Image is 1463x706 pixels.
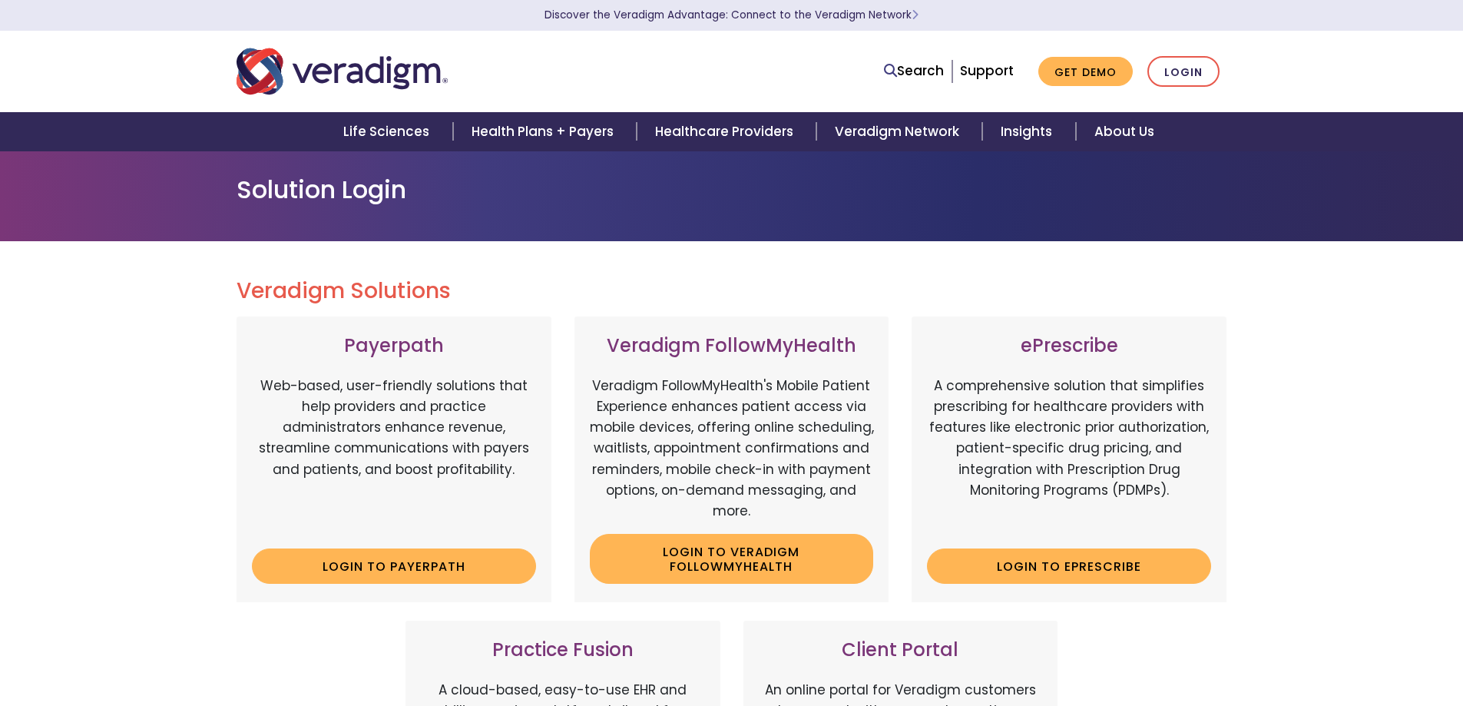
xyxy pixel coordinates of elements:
span: Learn More [912,8,919,22]
a: Insights [982,112,1075,151]
h3: Client Portal [759,639,1043,661]
a: Login to Payerpath [252,549,536,584]
a: Search [884,61,944,81]
a: Veradigm Network [816,112,982,151]
a: Life Sciences [325,112,452,151]
a: Support [960,61,1014,80]
p: Web-based, user-friendly solutions that help providers and practice administrators enhance revenu... [252,376,536,537]
h3: ePrescribe [927,335,1211,357]
a: Login to Veradigm FollowMyHealth [590,534,874,584]
h2: Veradigm Solutions [237,278,1227,304]
a: Login [1147,56,1220,88]
p: A comprehensive solution that simplifies prescribing for healthcare providers with features like ... [927,376,1211,537]
h1: Solution Login [237,175,1227,204]
a: Get Demo [1038,57,1133,87]
a: Health Plans + Payers [453,112,637,151]
a: About Us [1076,112,1173,151]
a: Healthcare Providers [637,112,816,151]
a: Login to ePrescribe [927,549,1211,584]
h3: Practice Fusion [421,639,705,661]
h3: Payerpath [252,335,536,357]
a: Discover the Veradigm Advantage: Connect to the Veradigm NetworkLearn More [544,8,919,22]
p: Veradigm FollowMyHealth's Mobile Patient Experience enhances patient access via mobile devices, o... [590,376,874,522]
h3: Veradigm FollowMyHealth [590,335,874,357]
img: Veradigm logo [237,46,448,97]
